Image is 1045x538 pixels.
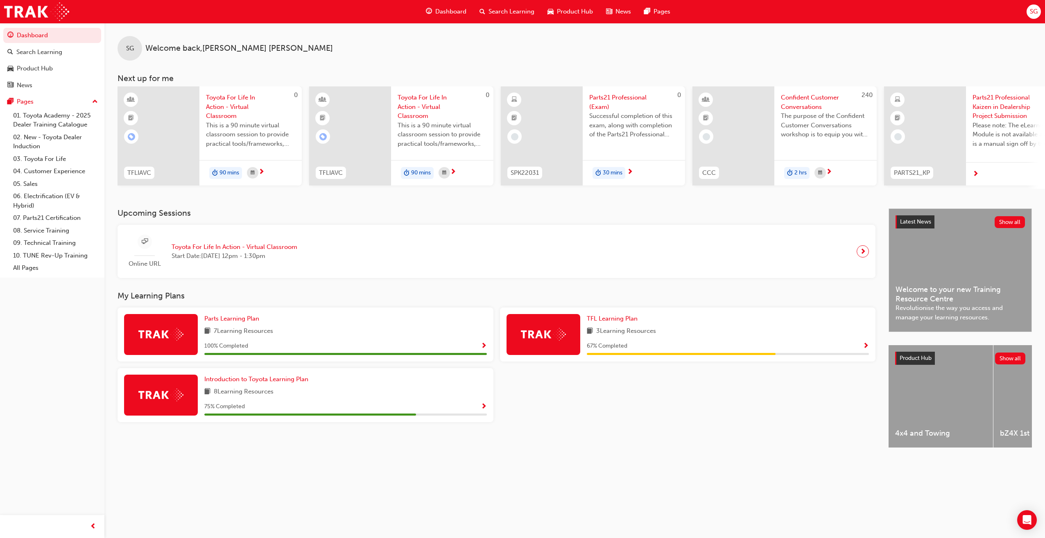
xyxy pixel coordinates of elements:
[7,65,14,72] span: car-icon
[204,402,245,411] span: 75 % Completed
[398,93,487,121] span: Toyota For Life In Action - Virtual Classroom
[900,218,931,225] span: Latest News
[16,47,62,57] div: Search Learning
[251,168,255,178] span: calendar-icon
[895,352,1025,365] a: Product HubShow all
[204,326,210,337] span: book-icon
[481,403,487,411] span: Show Progress
[204,314,262,323] a: Parts Learning Plan
[3,61,101,76] a: Product Hub
[1027,5,1041,19] button: SG
[212,168,218,179] span: duration-icon
[654,7,670,16] span: Pages
[442,168,446,178] span: calendar-icon
[547,7,554,17] span: car-icon
[90,522,96,532] span: prev-icon
[677,91,681,99] span: 0
[589,111,679,139] span: Successful completion of this exam, along with completion of the Parts21 Professional eLearning m...
[511,133,518,140] span: learningRecordVerb_NONE-icon
[320,113,326,124] span: booktick-icon
[794,168,807,178] span: 2 hrs
[489,7,534,16] span: Search Learning
[10,224,101,237] a: 08. Service Training
[7,82,14,89] span: news-icon
[206,121,295,149] span: This is a 90 minute virtual classroom session to provide practical tools/frameworks, behaviours a...
[124,231,869,272] a: Online URLToyota For Life In Action - Virtual ClassroomStart Date:[DATE] 12pm - 1:30pm
[219,168,239,178] span: 90 mins
[118,291,875,301] h3: My Learning Plans
[10,262,101,274] a: All Pages
[258,169,265,176] span: next-icon
[587,314,641,323] a: TFL Learning Plan
[703,113,709,124] span: booktick-icon
[10,131,101,153] a: 02. New - Toyota Dealer Induction
[10,190,101,212] a: 06. Electrification (EV & Hybrid)
[204,341,248,351] span: 100 % Completed
[118,86,302,185] a: 0TFLIAVCToyota For Life In Action - Virtual ClassroomThis is a 90 minute virtual classroom sessio...
[511,113,517,124] span: booktick-icon
[481,402,487,412] button: Show Progress
[450,169,456,176] span: next-icon
[781,93,870,111] span: Confident Customer Conversations
[599,3,638,20] a: news-iconNews
[214,387,274,397] span: 8 Learning Resources
[204,375,308,383] span: Introduction to Toyota Learning Plan
[319,133,327,140] span: learningRecordVerb_ENROLL-icon
[1030,7,1038,16] span: SG
[615,7,631,16] span: News
[863,341,869,351] button: Show Progress
[127,168,151,178] span: TFLIAVC
[126,44,134,53] span: SG
[596,326,656,337] span: 3 Learning Resources
[172,251,297,261] span: Start Date: [DATE] 12pm - 1:30pm
[204,375,312,384] a: Introduction to Toyota Learning Plan
[10,165,101,178] a: 04. Customer Experience
[894,168,930,178] span: PARTS21_KP
[781,111,870,139] span: The purpose of the Confident Customer Conversations workshop is to equip you with tools to commun...
[10,109,101,131] a: 01. Toyota Academy - 2025 Dealer Training Catalogue
[895,95,900,105] span: learningResourceType_ELEARNING-icon
[398,121,487,149] span: This is a 90 minute virtual classroom session to provide practical tools/frameworks, behaviours a...
[995,353,1026,364] button: Show all
[435,7,466,16] span: Dashboard
[214,326,273,337] span: 7 Learning Resources
[787,168,793,179] span: duration-icon
[889,345,993,448] a: 4x4 and Towing
[703,133,710,140] span: learningRecordVerb_NONE-icon
[17,64,53,73] div: Product Hub
[973,171,979,178] span: next-icon
[3,28,101,43] a: Dashboard
[896,285,1025,303] span: Welcome to your new Training Resource Centre
[501,86,685,185] a: 0SPK22031Parts21 Professional (Exam)Successful completion of this exam, along with completion of ...
[863,343,869,350] span: Show Progress
[541,3,599,20] a: car-iconProduct Hub
[124,259,165,269] span: Online URL
[486,91,489,99] span: 0
[10,178,101,190] a: 05. Sales
[10,212,101,224] a: 07. Parts21 Certification
[860,246,866,257] span: next-icon
[826,169,832,176] span: next-icon
[703,95,709,105] span: learningResourceType_INSTRUCTOR_LED-icon
[309,86,493,185] a: 0TFLIAVCToyota For Life In Action - Virtual ClassroomThis is a 90 minute virtual classroom sessio...
[692,86,877,185] a: 240CCCConfident Customer ConversationsThe purpose of the Confident Customer Conversations worksho...
[862,91,873,99] span: 240
[595,168,601,179] span: duration-icon
[587,341,627,351] span: 67 % Completed
[92,97,98,107] span: up-icon
[172,242,297,252] span: Toyota For Life In Action - Virtual Classroom
[17,97,34,106] div: Pages
[894,133,902,140] span: learningRecordVerb_NONE-icon
[589,93,679,111] span: Parts21 Professional (Exam)
[10,249,101,262] a: 10. TUNE Rev-Up Training
[606,7,612,17] span: news-icon
[404,168,409,179] span: duration-icon
[7,32,14,39] span: guage-icon
[995,216,1025,228] button: Show all
[480,7,485,17] span: search-icon
[644,7,650,17] span: pages-icon
[128,133,135,140] span: learningRecordVerb_ENROLL-icon
[204,387,210,397] span: book-icon
[521,328,566,341] img: Trak
[145,44,333,53] span: Welcome back , [PERSON_NAME] [PERSON_NAME]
